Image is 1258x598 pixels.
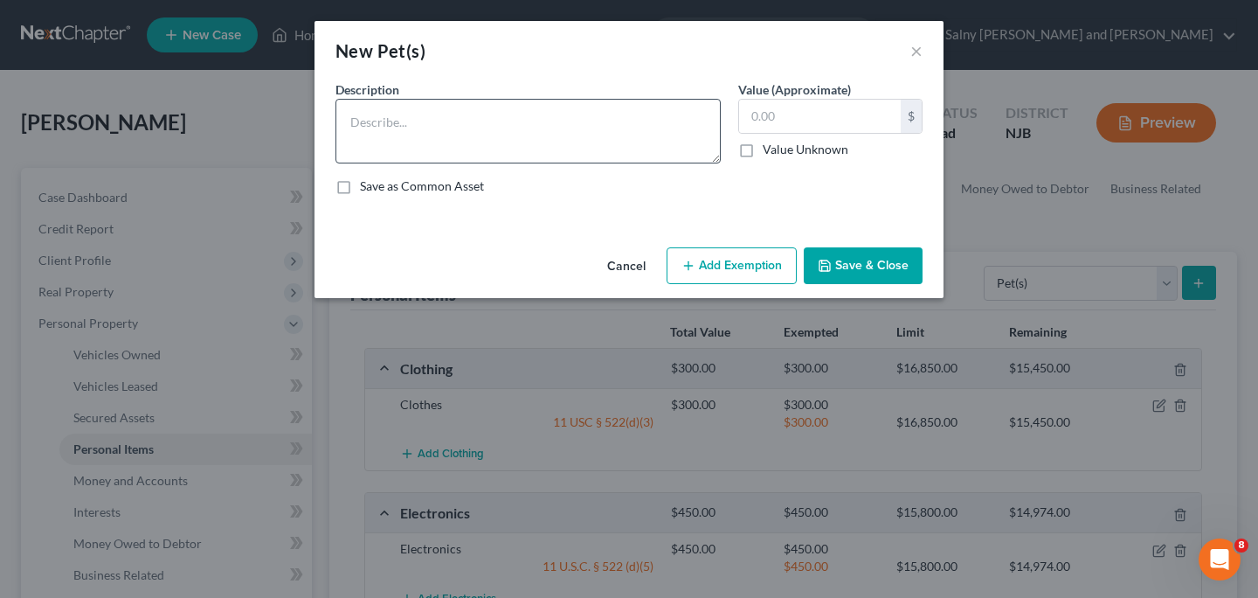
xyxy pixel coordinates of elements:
iframe: Intercom live chat [1199,539,1241,581]
label: Save as Common Asset [360,177,484,195]
button: × [910,40,923,61]
button: Cancel [593,249,660,284]
label: Value (Approximate) [738,80,851,99]
span: 8 [1234,539,1248,553]
div: $ [901,100,922,133]
button: Add Exemption [667,247,797,284]
input: 0.00 [739,100,901,133]
span: Description [335,82,399,97]
div: New Pet(s) [335,38,425,63]
button: Save & Close [804,247,923,284]
label: Value Unknown [763,141,848,158]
